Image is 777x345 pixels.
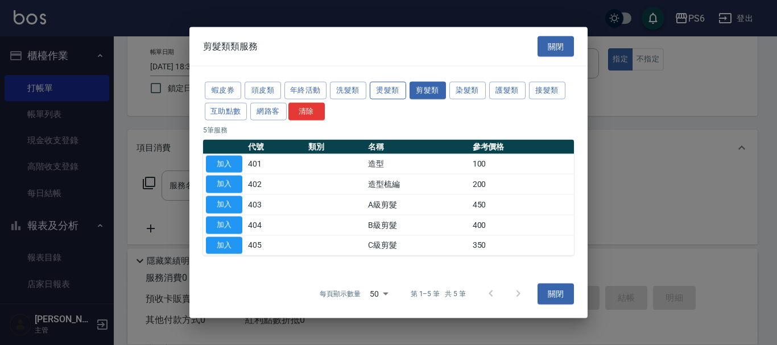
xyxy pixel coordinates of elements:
td: C級剪髮 [365,235,469,256]
button: 加入 [206,196,242,214]
th: 代號 [245,139,305,154]
td: A級剪髮 [365,194,469,215]
p: 每頁顯示數量 [320,289,361,299]
div: 50 [365,279,392,309]
button: 關閉 [538,284,574,305]
button: 加入 [206,216,242,234]
td: 404 [245,215,305,235]
td: 造型梳編 [365,174,469,194]
button: 染髮類 [449,82,486,99]
button: 接髮類 [529,82,565,99]
button: 護髮類 [489,82,526,99]
button: 關閉 [538,36,574,57]
p: 5 筆服務 [203,124,574,135]
button: 蝦皮券 [205,82,241,99]
td: 400 [470,215,574,235]
button: 年終活動 [284,82,326,99]
button: 洗髮類 [330,82,366,99]
th: 名稱 [365,139,469,154]
p: 第 1–5 筆 共 5 筆 [411,289,466,299]
button: 加入 [206,176,242,193]
td: 403 [245,194,305,215]
td: 100 [470,154,574,174]
td: 450 [470,194,574,215]
button: 網路客 [250,102,287,120]
button: 清除 [288,102,325,120]
button: 燙髮類 [370,82,406,99]
td: 200 [470,174,574,194]
td: 350 [470,235,574,256]
th: 參考價格 [470,139,574,154]
span: 剪髮類類服務 [203,40,258,52]
td: 401 [245,154,305,174]
button: 加入 [206,155,242,173]
td: 造型 [365,154,469,174]
td: B級剪髮 [365,215,469,235]
button: 互助點數 [205,102,247,120]
td: 405 [245,235,305,256]
button: 加入 [206,236,242,254]
th: 類別 [305,139,366,154]
td: 402 [245,174,305,194]
button: 剪髮類 [410,82,446,99]
button: 頭皮類 [245,82,281,99]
